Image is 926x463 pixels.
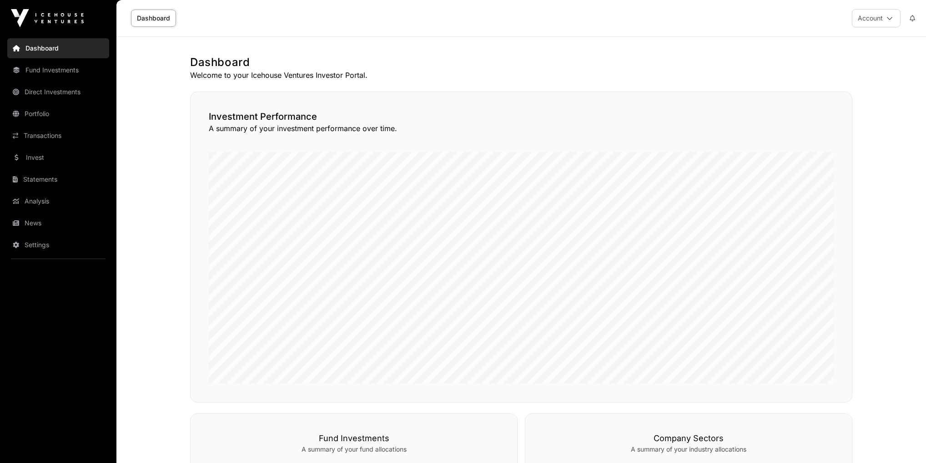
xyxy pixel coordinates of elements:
a: Transactions [7,126,109,146]
p: A summary of your investment performance over time. [209,123,834,134]
img: Icehouse Ventures Logo [11,9,84,27]
a: Dashboard [131,10,176,27]
a: Dashboard [7,38,109,58]
a: Fund Investments [7,60,109,80]
h3: Fund Investments [209,432,499,445]
h3: Company Sectors [544,432,834,445]
button: Account [852,9,901,27]
h1: Dashboard [190,55,852,70]
a: Invest [7,148,109,168]
a: Direct Investments [7,82,109,102]
p: Welcome to your Icehouse Ventures Investor Portal. [190,70,852,81]
a: Settings [7,235,109,255]
a: Portfolio [7,104,109,124]
a: News [7,213,109,233]
a: Statements [7,169,109,189]
p: A summary of your industry allocations [544,445,834,454]
a: Analysis [7,191,109,211]
h2: Investment Performance [209,110,834,123]
p: A summary of your fund allocations [209,445,499,454]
